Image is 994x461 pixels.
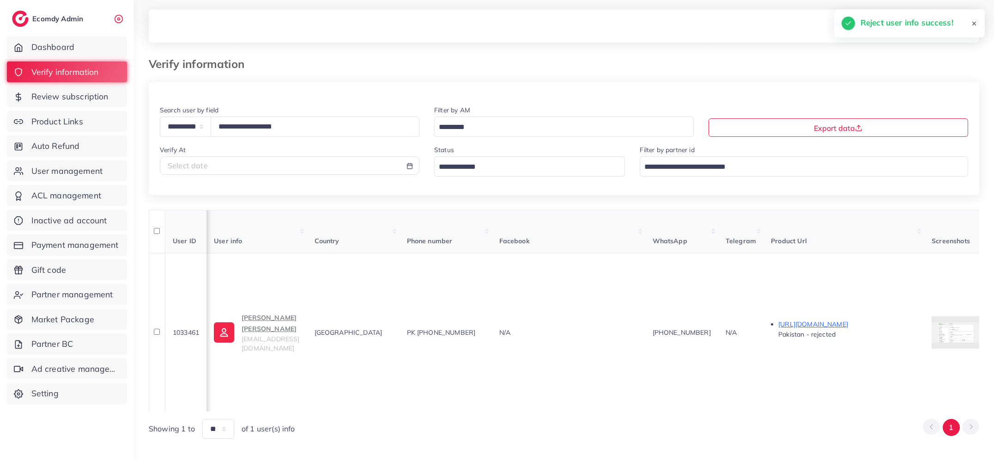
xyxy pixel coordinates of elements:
[31,264,66,276] span: Gift code
[214,237,242,245] span: User info
[434,156,625,176] div: Search for option
[242,424,295,434] span: of 1 user(s) info
[640,145,694,154] label: Filter by partner id
[436,120,682,135] input: Search for option
[778,330,836,338] span: Pakistan - rejected
[434,105,470,115] label: Filter by AM
[31,387,59,400] span: Setting
[7,135,127,157] a: Auto Refund
[861,17,953,29] h5: Reject user info success!
[160,105,218,115] label: Search user by field
[436,160,613,174] input: Search for option
[7,86,127,107] a: Review subscription
[434,145,454,154] label: Status
[7,61,127,83] a: Verify information
[709,118,968,137] button: Export data
[214,322,234,343] img: ic-user-info.36bf1079.svg
[160,145,186,154] label: Verify At
[7,111,127,132] a: Product Links
[168,161,208,170] span: Select date
[214,312,299,353] a: [PERSON_NAME] [PERSON_NAME][EMAIL_ADDRESS][DOMAIN_NAME]
[31,190,101,202] span: ACL management
[640,156,968,176] div: Search for option
[814,123,862,133] span: Export data
[771,237,807,245] span: Product Url
[7,333,127,355] a: Partner BC
[31,165,103,177] span: User management
[242,335,299,352] span: [EMAIL_ADDRESS][DOMAIN_NAME]
[407,328,476,337] span: PK [PHONE_NUMBER]
[407,237,453,245] span: Phone number
[7,185,127,206] a: ACL management
[7,210,127,231] a: Inactive ad account
[315,328,382,337] span: [GEOGRAPHIC_DATA]
[242,312,299,334] p: [PERSON_NAME] [PERSON_NAME]
[778,319,917,330] p: [URL][DOMAIN_NAME]
[31,91,109,103] span: Review subscription
[7,160,127,182] a: User management
[932,322,982,343] img: img uploaded
[7,284,127,305] a: Partner management
[12,11,29,27] img: logo
[653,328,711,337] span: [PHONE_NUMBER]
[653,237,687,245] span: WhatsApp
[499,328,510,337] span: N/A
[726,237,756,245] span: Telegram
[173,237,196,245] span: User ID
[932,237,970,245] span: Screenshots
[7,259,127,281] a: Gift code
[7,309,127,330] a: Market Package
[31,66,99,78] span: Verify information
[641,160,956,174] input: Search for option
[12,11,85,27] a: logoEcomdy Admin
[31,338,73,350] span: Partner BC
[32,14,85,23] h2: Ecomdy Admin
[31,41,74,53] span: Dashboard
[31,289,113,301] span: Partner management
[7,37,127,58] a: Dashboard
[943,419,960,436] button: Go to page 1
[726,328,737,337] span: N/A
[31,239,119,251] span: Payment management
[31,140,80,152] span: Auto Refund
[31,116,83,128] span: Product Links
[31,313,94,326] span: Market Package
[923,419,979,436] ul: Pagination
[315,237,339,245] span: Country
[31,363,120,375] span: Ad creative management
[149,57,252,71] h3: Verify information
[7,358,127,380] a: Ad creative management
[7,234,127,256] a: Payment management
[149,424,195,434] span: Showing 1 to
[31,215,107,227] span: Inactive ad account
[499,237,530,245] span: Facebook
[173,328,199,337] span: 1033461
[7,383,127,404] a: Setting
[434,117,694,136] div: Search for option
